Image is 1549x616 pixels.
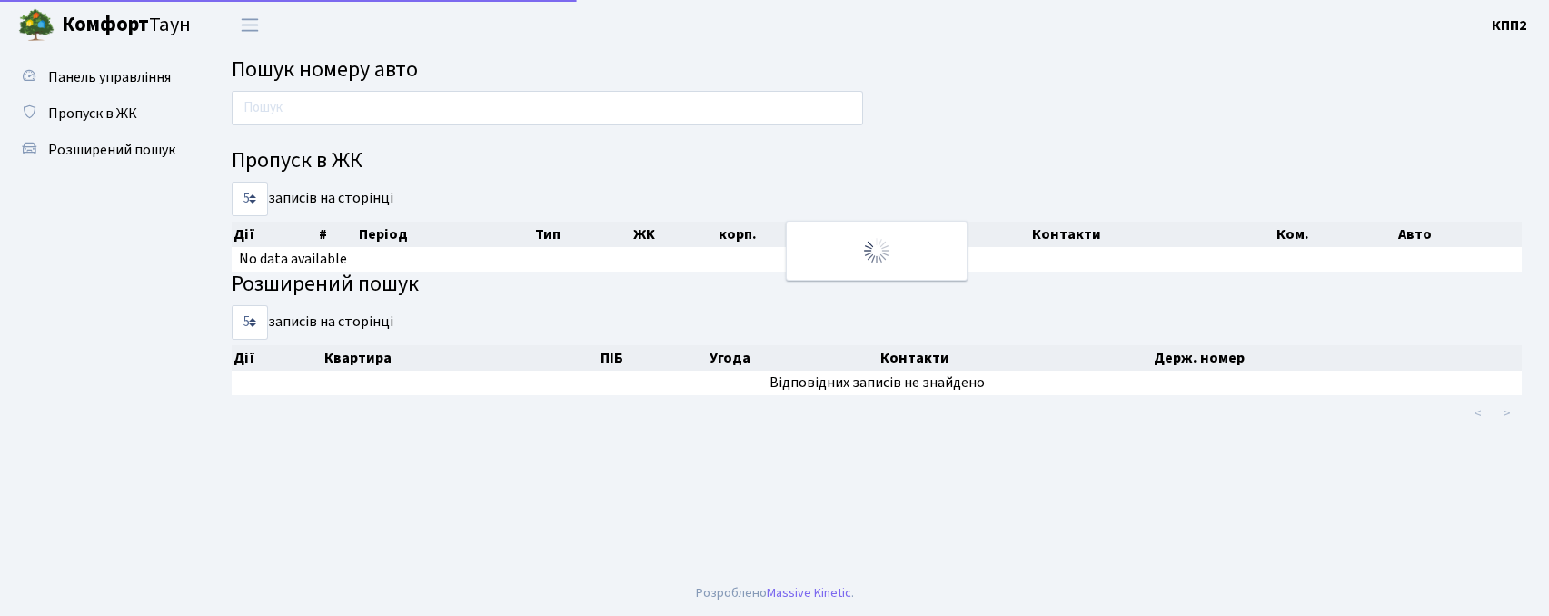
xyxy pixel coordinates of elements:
a: Панель управління [9,59,191,95]
h4: Пропуск в ЖК [232,148,1522,174]
th: Дії [232,345,323,371]
a: Пропуск в ЖК [9,95,191,132]
b: КПП2 [1492,15,1527,35]
th: Тип [533,222,631,247]
th: Угода [708,345,879,371]
td: No data available [232,247,1522,272]
img: Обробка... [862,236,891,265]
th: Ком. [1275,222,1396,247]
span: Пошук номеру авто [232,54,418,85]
span: Таун [62,10,191,41]
th: Квартира [323,345,600,371]
div: Розроблено . [696,583,854,603]
b: Комфорт [62,10,149,39]
span: Пропуск в ЖК [48,104,137,124]
button: Переключити навігацію [227,10,273,40]
th: # [317,222,357,247]
span: Розширений пошук [48,140,175,160]
span: Панель управління [48,67,171,87]
img: logo.png [18,7,55,44]
a: Розширений пошук [9,132,191,168]
a: Massive Kinetic [767,583,851,602]
th: ЖК [631,222,717,247]
label: записів на сторінці [232,182,393,216]
th: Період [357,222,534,247]
th: Контакти [1030,222,1275,247]
th: Держ. номер [1152,345,1522,371]
th: Авто [1396,222,1522,247]
select: записів на сторінці [232,305,268,340]
select: записів на сторінці [232,182,268,216]
th: ПІБ [599,345,707,371]
th: Дії [232,222,317,247]
h4: Розширений пошук [232,272,1522,298]
th: ПІБ [942,222,1030,247]
input: Пошук [232,91,863,125]
a: КПП2 [1492,15,1527,36]
td: Відповідних записів не знайдено [232,371,1522,395]
th: Контакти [879,345,1153,371]
th: корп. [717,222,857,247]
label: записів на сторінці [232,305,393,340]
